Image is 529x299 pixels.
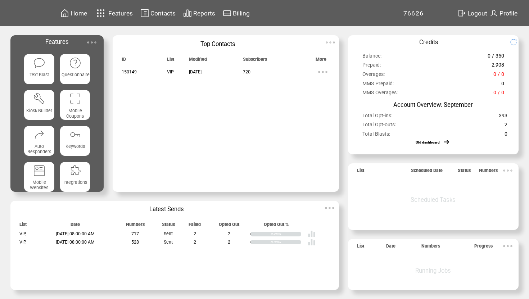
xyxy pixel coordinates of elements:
[60,9,69,18] img: home.svg
[323,35,338,50] img: ellypsis.svg
[182,8,216,19] a: Reports
[362,53,381,62] span: Balance:
[60,126,90,156] a: Keywords
[416,140,440,144] a: Old dashboard
[30,72,49,77] span: Text Blast
[27,144,51,154] span: Auto Responders
[415,267,451,274] span: Running Jobs
[167,69,174,74] span: VIP
[66,108,84,119] span: Mobile Coupons
[501,239,515,253] img: ellypsis.svg
[45,38,69,45] span: Features
[386,243,395,252] span: Date
[264,222,289,230] span: Opted Out %
[60,54,90,84] a: Questionnaire
[362,62,381,71] span: Prepaid:
[219,222,239,230] span: Opted Out
[69,57,81,69] img: questionnaire.svg
[24,162,54,192] a: Mobile Websites
[164,239,173,245] span: Sent
[479,168,498,176] span: Numbers
[19,222,27,230] span: List
[183,9,192,18] img: chart.svg
[243,56,267,65] span: Subscribers
[411,196,456,203] span: Scheduled Tasks
[69,164,81,177] img: integrations.svg
[489,9,498,18] img: profile.svg
[33,92,45,105] img: tool%201.svg
[228,231,230,236] span: 2
[419,39,438,46] span: Credits
[458,168,471,176] span: Status
[33,164,45,177] img: mobile-websites.svg
[193,10,215,17] span: Reports
[393,101,473,108] span: Account Overview: September
[30,180,48,190] span: Mobile Websites
[140,9,149,18] img: contacts.svg
[499,113,507,121] span: 393
[69,92,81,105] img: coupons.svg
[189,69,202,74] span: [DATE]
[316,65,330,79] img: ellypsis.svg
[467,10,487,17] span: Logout
[499,10,517,17] span: Profile
[505,131,507,140] span: 0
[362,90,398,98] span: MMS Overages:
[194,231,196,236] span: 2
[162,222,175,230] span: Status
[69,128,81,141] img: keywords.svg
[357,243,364,252] span: List
[24,90,54,120] a: Kiosk Builder
[189,56,207,65] span: Modified
[189,222,201,230] span: Failed
[457,9,466,18] img: exit.svg
[59,8,88,19] a: Home
[56,231,95,236] span: [DATE] 08:00:00 AM
[122,56,126,65] span: ID
[19,231,26,236] span: VIP,
[362,71,385,80] span: Overages:
[60,162,90,192] a: Integrations
[493,71,504,80] span: 0 / 0
[200,41,235,47] span: Top Contacts
[222,8,251,19] a: Billing
[122,69,137,74] span: 150149
[139,8,177,19] a: Contacts
[505,122,507,130] span: 2
[501,163,515,178] img: ellypsis.svg
[63,180,87,185] span: Integrations
[493,90,504,98] span: 0 / 0
[149,206,184,213] span: Latest Sends
[19,239,26,245] span: VIP,
[223,9,231,18] img: creidtcard.svg
[271,240,301,244] div: 0.38%
[362,131,390,140] span: Total Blasts:
[243,69,250,74] span: 720
[421,243,440,252] span: Numbers
[316,56,326,65] span: More
[403,10,424,17] span: 76626
[233,10,250,17] span: Billing
[228,239,230,245] span: 2
[501,81,504,89] span: 0
[271,232,301,236] div: 0.28%
[492,62,504,71] span: 2,908
[488,53,504,62] span: 0 / 350
[308,230,316,238] img: poll%20-%20white.svg
[308,238,316,246] img: poll%20-%20white.svg
[60,90,90,120] a: Mobile Coupons
[62,72,90,77] span: Questionnaire
[131,239,139,245] span: 528
[362,122,396,130] span: Total Opt-outs:
[362,81,394,89] span: MMS Prepaid:
[126,222,145,230] span: Numbers
[33,57,45,69] img: text-blast.svg
[362,113,392,121] span: Total Opt-ins:
[85,35,99,50] img: ellypsis.svg
[167,56,174,65] span: List
[26,108,52,113] span: Kiosk Builder
[164,231,173,236] span: Sent
[71,10,87,17] span: Home
[95,7,107,19] img: features.svg
[33,128,45,141] img: auto-responders.svg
